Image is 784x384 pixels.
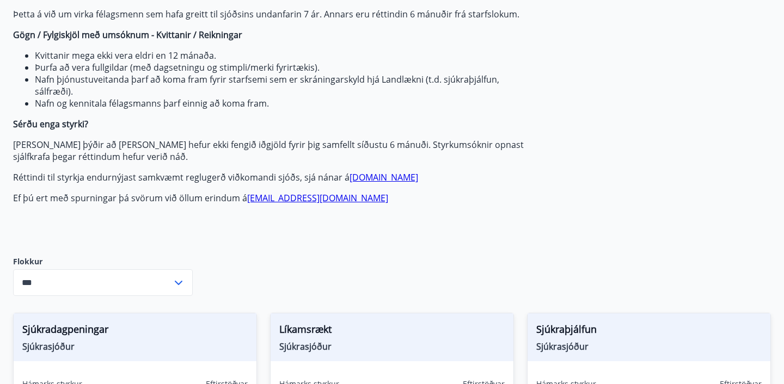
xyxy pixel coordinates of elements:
li: Nafn og kennitala félagsmanns þarf einnig að koma fram. [35,97,527,109]
span: Sjúkrasjóður [22,340,248,352]
strong: Gögn / Fylgiskjöl með umsóknum - Kvittanir / Reikningar [13,29,242,41]
li: Þurfa að vera fullgildar (með dagsetningu og stimpli/merki fyrirtækis). [35,61,527,73]
a: [EMAIL_ADDRESS][DOMAIN_NAME] [247,192,388,204]
span: Sjúkrasjóður [279,340,505,352]
label: Flokkur [13,256,193,267]
p: Réttindi til styrkja endurnýjast samkvæmt reglugerð viðkomandi sjóðs, sjá nánar á [13,171,527,183]
span: Líkamsrækt [279,322,505,340]
p: Þetta á við um virka félagsmenn sem hafa greitt til sjóðsins undanfarin 7 ár. Annars eru réttindi... [13,8,527,20]
span: Sjúkrasjóður [536,340,762,352]
li: Kvittanir mega ekki vera eldri en 12 mánaða. [35,49,527,61]
span: Sjúkradagpeningar [22,322,248,340]
li: Nafn þjónustuveitanda þarf að koma fram fyrir starfsemi sem er skráningarskyld hjá Landlækni (t.d... [35,73,527,97]
p: Ef þú ert með spurningar þá svörum við öllum erindum á [13,192,527,204]
strong: Sérðu enga styrki? [13,118,88,130]
p: [PERSON_NAME] þýðir að [PERSON_NAME] hefur ekki fengið iðgjöld fyrir þig samfellt síðustu 6 mánuð... [13,139,527,163]
a: [DOMAIN_NAME] [350,171,418,183]
span: Sjúkraþjálfun [536,322,762,340]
